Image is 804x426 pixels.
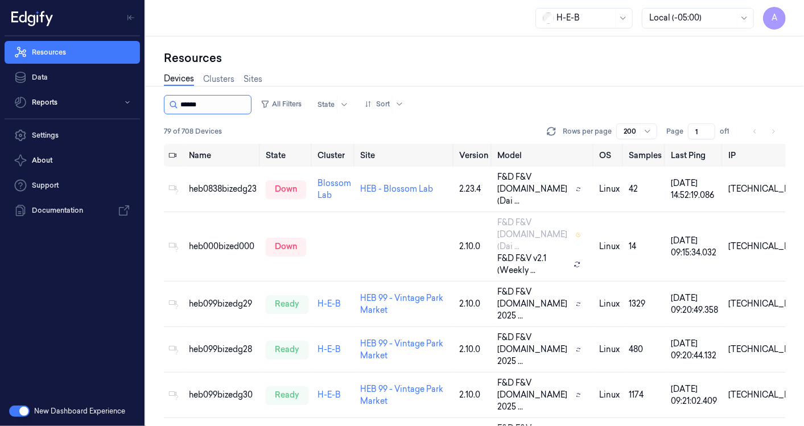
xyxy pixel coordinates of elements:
div: 14 [629,241,662,253]
a: Settings [5,124,140,147]
th: Name [184,144,261,167]
p: linux [599,183,620,195]
div: heb0838bizedg23 [189,183,257,195]
div: [DATE] 09:20:49.358 [671,292,719,316]
div: down [266,238,306,256]
th: OS [595,144,624,167]
a: Blossom Lab [318,178,351,200]
div: 2.10.0 [459,241,488,253]
a: Devices [164,73,194,86]
div: 2.23.4 [459,183,488,195]
span: 79 of 708 Devices [164,126,222,137]
a: Data [5,66,140,89]
span: F&D F&V v2.1 (Weekly ... [497,253,569,276]
div: 2.10.0 [459,344,488,355]
span: F&D F&V [DOMAIN_NAME] 2025 ... [497,332,571,367]
div: heb099bizedg28 [189,344,257,355]
button: Toggle Navigation [122,9,140,27]
span: F&D F&V [DOMAIN_NAME] 2025 ... [497,286,571,322]
th: Last Ping [666,144,724,167]
a: H-E-B [318,344,341,354]
a: Clusters [203,73,234,85]
a: HEB 99 - Vintage Park Market [360,293,443,315]
div: [DATE] 09:21:02.409 [671,383,719,407]
div: [TECHNICAL_ID] [728,298,795,310]
a: HEB - Blossom Lab [360,184,433,194]
div: 42 [629,183,662,195]
th: Samples [624,144,666,167]
div: [DATE] 09:20:44.132 [671,338,719,362]
a: Documentation [5,199,140,222]
p: Rows per page [563,126,612,137]
span: Page [666,126,683,137]
div: 1174 [629,389,662,401]
th: Site [356,144,455,167]
span: F&D F&V [DOMAIN_NAME] (Dai ... [497,217,571,253]
p: linux [599,241,620,253]
div: [TECHNICAL_ID] [728,344,795,355]
th: State [261,144,313,167]
div: [TECHNICAL_ID] [728,183,795,195]
div: 1329 [629,298,662,310]
a: HEB 99 - Vintage Park Market [360,338,443,361]
th: Version [455,144,493,167]
div: 2.10.0 [459,298,488,310]
a: H-E-B [318,299,341,309]
div: [TECHNICAL_ID] [728,241,795,253]
div: Resources [164,50,786,66]
button: A [763,7,786,30]
div: heb099bizedg30 [189,389,257,401]
div: ready [266,295,308,313]
nav: pagination [747,123,781,139]
div: 2.10.0 [459,389,488,401]
span: F&D F&V [DOMAIN_NAME] 2025 ... [497,377,571,413]
button: Reports [5,91,140,114]
div: heb000bized000 [189,241,257,253]
a: Sites [244,73,262,85]
div: heb099bizedg29 [189,298,257,310]
div: down [266,180,306,198]
a: Support [5,174,140,197]
th: Model [493,144,595,167]
div: [TECHNICAL_ID] [728,389,795,401]
div: [DATE] 09:15:34.032 [671,235,719,259]
a: H-E-B [318,390,341,400]
div: ready [266,341,308,359]
p: linux [599,389,620,401]
span: F&D F&V [DOMAIN_NAME] (Dai ... [497,171,571,207]
a: HEB 99 - Vintage Park Market [360,384,443,406]
div: ready [266,386,308,404]
button: About [5,149,140,172]
div: [DATE] 14:52:19.086 [671,177,719,201]
th: IP [724,144,799,167]
p: linux [599,298,620,310]
p: linux [599,344,620,355]
button: All Filters [256,95,306,113]
span: of 1 [720,126,738,137]
a: Resources [5,41,140,64]
th: Cluster [313,144,356,167]
div: 480 [629,344,662,355]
